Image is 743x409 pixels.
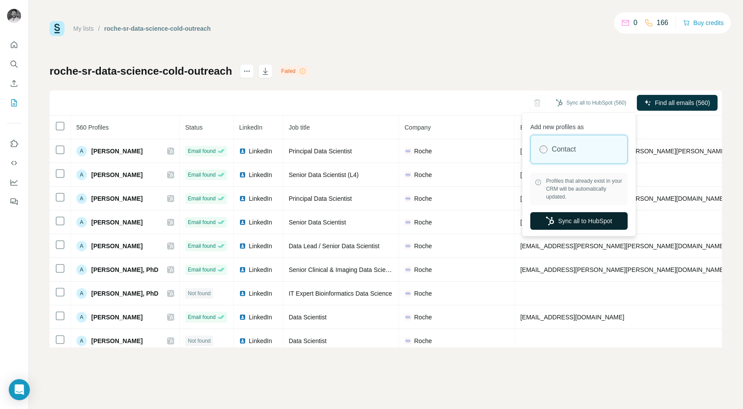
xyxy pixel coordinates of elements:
span: Roche [414,265,432,274]
div: A [76,146,87,156]
img: LinkedIn logo [239,148,246,155]
button: Use Surfe API [7,155,21,171]
div: A [76,336,87,346]
h1: roche-sr-data-science-cold-outreach [50,64,232,78]
span: LinkedIn [249,218,272,227]
span: [PERSON_NAME] [91,218,143,227]
img: LinkedIn logo [239,314,246,321]
p: 166 [657,18,668,28]
span: Email found [188,195,215,203]
img: company-logo [404,266,411,273]
span: Profiles that already exist in your CRM will be automatically updated. [546,177,623,201]
span: Principal Data Scientist [289,148,352,155]
span: [PERSON_NAME] [91,147,143,156]
span: Data Lead / Senior Data Scientist [289,243,379,250]
span: [EMAIL_ADDRESS][DOMAIN_NAME] [520,171,624,178]
span: Job title [289,124,310,131]
span: LinkedIn [249,265,272,274]
img: Surfe Logo [50,21,64,36]
div: Open Intercom Messenger [9,379,30,400]
span: Not found [188,290,211,297]
button: Sync all to HubSpot (560) [550,96,632,109]
button: My lists [7,95,21,111]
button: Use Surfe on LinkedIn [7,136,21,152]
button: Quick start [7,37,21,53]
span: Roche [414,289,432,298]
div: A [76,264,87,275]
span: Roche [414,147,432,156]
span: LinkedIn [249,242,272,250]
span: [EMAIL_ADDRESS][PERSON_NAME][PERSON_NAME][DOMAIN_NAME] [520,243,725,250]
img: LinkedIn logo [239,171,246,178]
div: roche-sr-data-science-cold-outreach [104,24,211,33]
button: Search [7,56,21,72]
img: company-logo [404,219,411,226]
span: Roche [414,337,432,345]
button: Enrich CSV [7,76,21,91]
button: actions [240,64,254,78]
span: Roche [414,194,432,203]
span: [PERSON_NAME][EMAIL_ADDRESS][PERSON_NAME][DOMAIN_NAME] [520,195,725,202]
button: Feedback [7,194,21,210]
span: [PERSON_NAME], PhD [91,289,158,298]
div: A [76,288,87,299]
div: Failed [279,66,309,76]
div: A [76,241,87,251]
button: Buy credits [683,17,724,29]
img: company-logo [404,314,411,321]
p: Add new profiles as [530,119,628,131]
span: IT Expert Bioinformatics Data Science [289,290,392,297]
span: Email found [188,171,215,179]
span: Principal Data Scientist [289,195,352,202]
span: Company [404,124,431,131]
span: Status [185,124,203,131]
span: [EMAIL_ADDRESS][PERSON_NAME][PERSON_NAME][DOMAIN_NAME] [520,266,725,273]
span: Email found [188,147,215,155]
img: company-logo [404,337,411,344]
span: [PERSON_NAME] [91,242,143,250]
span: [PERSON_NAME] [91,337,143,345]
span: [PERSON_NAME] [91,313,143,322]
span: Not found [188,337,211,345]
span: LinkedIn [249,313,272,322]
img: LinkedIn logo [239,290,246,297]
span: 560 Profiles [76,124,109,131]
li: / [98,24,100,33]
span: Roche [414,218,432,227]
button: Sync all to HubSpot [530,212,628,230]
span: Email found [188,313,215,321]
span: Roche [414,242,432,250]
span: [PERSON_NAME] [91,170,143,179]
div: A [76,217,87,228]
span: LinkedIn [249,337,272,345]
span: Find all emails (560) [655,98,710,107]
span: Email [520,124,536,131]
img: LinkedIn logo [239,219,246,226]
span: [PERSON_NAME], PhD [91,265,158,274]
img: company-logo [404,171,411,178]
button: Find all emails (560) [637,95,718,111]
span: LinkedIn [239,124,262,131]
span: Email found [188,218,215,226]
div: A [76,312,87,322]
img: LinkedIn logo [239,337,246,344]
span: Roche [414,170,432,179]
div: A [76,193,87,204]
span: Data Scientist [289,314,326,321]
img: Avatar [7,9,21,23]
div: A [76,170,87,180]
img: LinkedIn logo [239,266,246,273]
label: Contact [552,144,576,155]
span: [EMAIL_ADDRESS][DOMAIN_NAME] [520,219,624,226]
img: LinkedIn logo [239,195,246,202]
img: company-logo [404,148,411,155]
img: company-logo [404,195,411,202]
span: Email found [188,266,215,274]
span: Roche [414,313,432,322]
img: LinkedIn logo [239,243,246,250]
p: 0 [633,18,637,28]
span: Email found [188,242,215,250]
span: [EMAIL_ADDRESS][DOMAIN_NAME] [520,314,624,321]
a: My lists [73,25,94,32]
button: Dashboard [7,174,21,190]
